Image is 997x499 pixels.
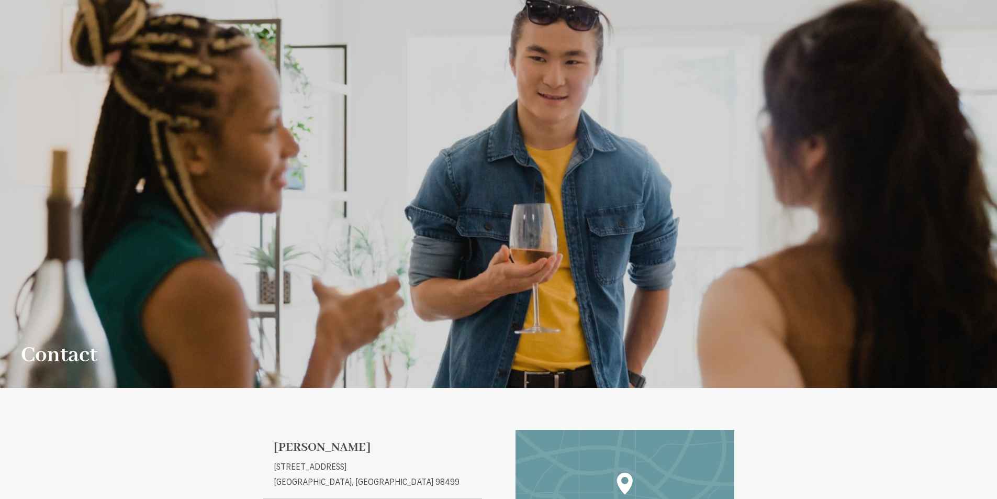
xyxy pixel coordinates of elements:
p: [PERSON_NAME] [274,438,472,458]
a: Get Directions to 12535 Bridgeport Way SW Lakewood, WA 98499 [263,430,482,498]
img: Map Pin Icon [617,473,632,495]
h1: Contact [21,343,97,367]
span: [STREET_ADDRESS] [GEOGRAPHIC_DATA], [GEOGRAPHIC_DATA] 98499 [274,463,460,487]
